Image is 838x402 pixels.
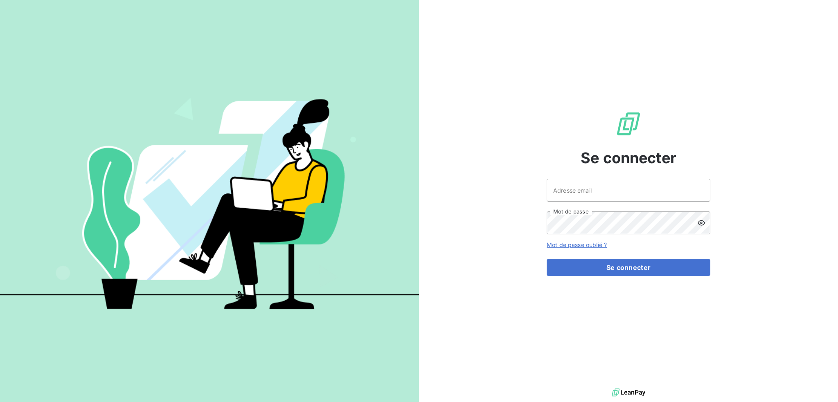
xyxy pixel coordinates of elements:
button: Se connecter [547,259,710,276]
img: Logo LeanPay [615,111,642,137]
input: placeholder [547,179,710,202]
span: Se connecter [581,147,676,169]
img: logo [612,386,645,399]
a: Mot de passe oublié ? [547,241,607,248]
